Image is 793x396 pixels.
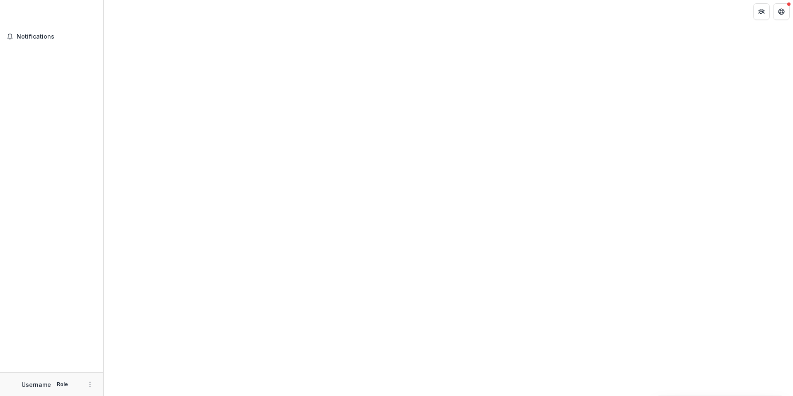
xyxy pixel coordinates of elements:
[54,381,71,388] p: Role
[773,3,790,20] button: Get Help
[17,33,97,40] span: Notifications
[85,379,95,389] button: More
[22,380,51,389] p: Username
[753,3,770,20] button: Partners
[3,30,100,43] button: Notifications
